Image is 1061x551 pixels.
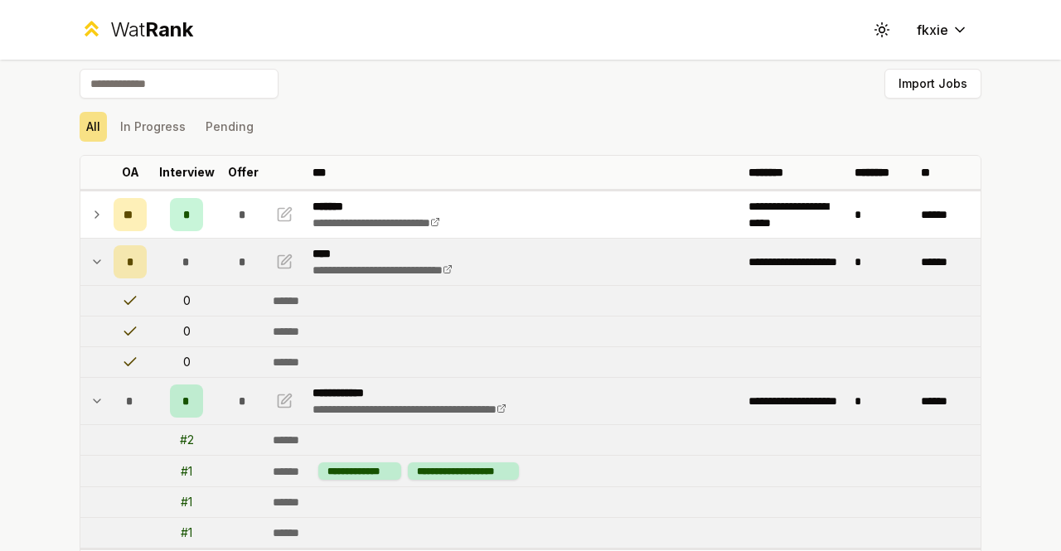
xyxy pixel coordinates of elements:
[122,164,139,181] p: OA
[153,317,220,346] td: 0
[228,164,259,181] p: Offer
[917,20,948,40] span: fkxie
[114,112,192,142] button: In Progress
[153,286,220,316] td: 0
[145,17,193,41] span: Rank
[884,69,981,99] button: Import Jobs
[181,494,192,510] div: # 1
[904,15,981,45] button: fkxie
[80,17,193,43] a: WatRank
[181,463,192,480] div: # 1
[199,112,260,142] button: Pending
[110,17,193,43] div: Wat
[153,347,220,377] td: 0
[159,164,215,181] p: Interview
[180,432,194,448] div: # 2
[181,524,192,541] div: # 1
[80,112,107,142] button: All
